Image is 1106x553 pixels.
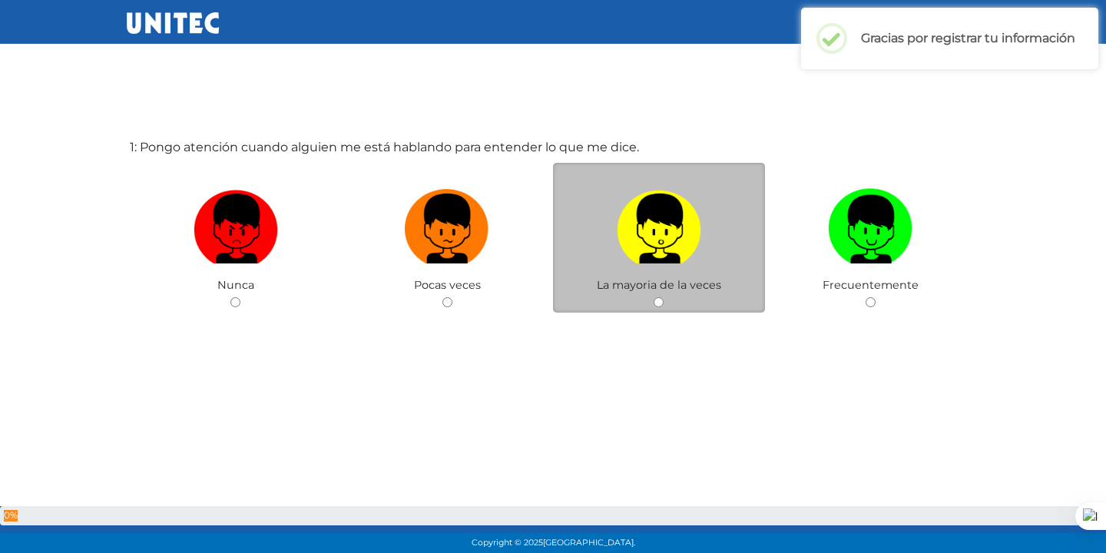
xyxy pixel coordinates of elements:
[543,538,635,548] span: [GEOGRAPHIC_DATA].
[217,278,254,292] span: Nunca
[194,183,278,263] img: Nunca
[130,138,639,157] label: 1: Pongo atención cuando alguien me está hablando para entender lo que me dice.
[4,510,18,522] div: 0%
[405,183,489,263] img: Pocas veces
[414,278,481,292] span: Pocas veces
[597,278,721,292] span: La mayoria de la veces
[828,183,912,263] img: Frecuentemente
[861,31,1075,45] h2: Gracias por registrar tu información
[823,278,919,292] span: Frecuentemente
[617,183,701,263] img: La mayoria de la veces
[127,12,219,34] img: UNITEC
